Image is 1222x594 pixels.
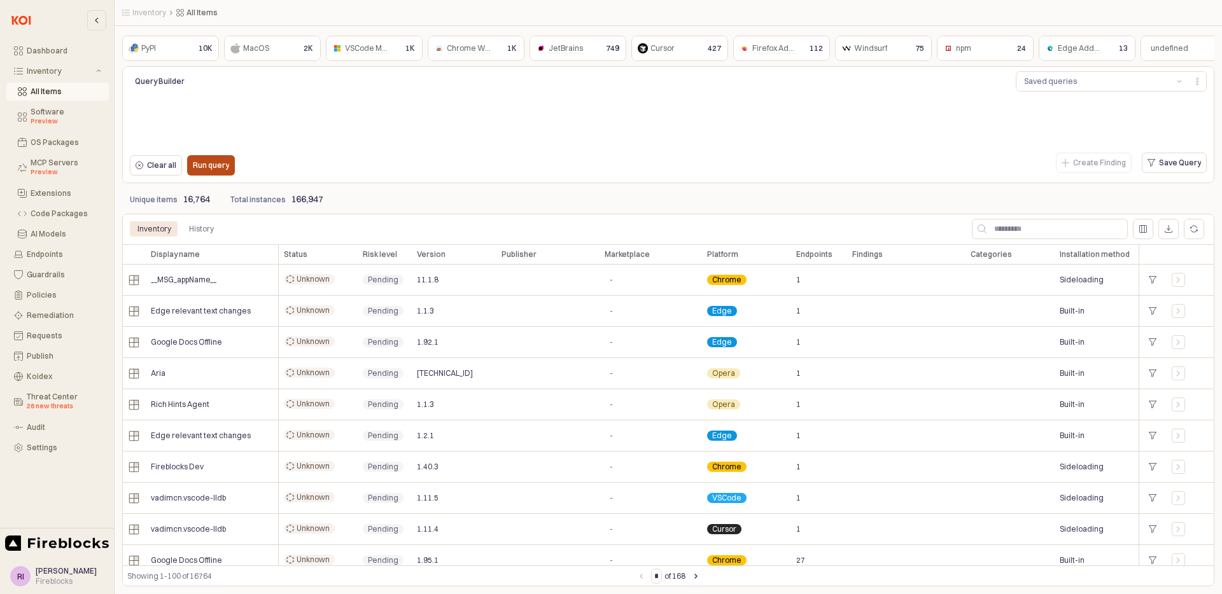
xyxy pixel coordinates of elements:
[27,291,101,300] div: Policies
[36,566,97,576] span: [PERSON_NAME]
[6,266,109,284] button: Guardrails
[507,43,517,54] p: 1K
[151,275,216,285] span: __MSG_appName__
[368,462,398,472] span: Pending
[151,555,222,565] span: Google Docs Offline
[6,134,109,151] button: OS Packages
[6,205,109,223] button: Code Packages
[1144,552,1162,569] div: +
[1060,555,1085,565] span: Built-in
[6,347,109,365] button: Publish
[1144,459,1162,475] div: +
[199,43,213,54] p: 10K
[796,337,801,347] span: 1
[610,524,613,534] span: -
[417,493,439,503] span: 1.11.5
[363,249,397,259] span: Risk level
[6,103,109,131] button: Software
[1060,399,1085,410] span: Built-in
[971,249,1012,259] span: Categories
[712,275,741,285] span: Chrome
[610,306,613,316] span: -
[1060,306,1085,316] span: Built-in
[447,43,515,53] span: Chrome Web Store
[712,555,741,565] span: Chrome
[1144,303,1162,319] div: +
[297,430,330,440] span: Unknown
[610,462,613,472] span: -
[1058,43,1110,53] span: Edge Add-ons
[368,555,398,565] span: Pending
[752,43,810,53] span: Firefox Add-ons
[297,274,330,284] span: Unknown
[31,230,101,238] div: AI Models
[130,194,178,205] p: Unique items
[796,431,801,441] span: 1
[712,431,732,441] span: Edge
[151,524,226,534] span: vadimcn.vscode-lldb
[243,42,269,55] div: MacOS
[224,36,321,61] div: MacOS2K
[610,431,613,441] span: -
[27,250,101,259] div: Endpoints
[151,431,251,441] span: Edge relevant text changes
[27,331,101,340] div: Requests
[835,36,932,61] div: Windsurf75
[610,555,613,565] span: -
[297,555,330,565] span: Unknown
[6,83,109,100] button: All Items
[712,524,736,534] span: Cursor
[27,401,101,411] div: 26 new threats
[417,524,439,534] span: 1.11.4
[417,249,446,259] span: Version
[712,462,741,472] span: Chrome
[368,306,398,316] span: Pending
[31,209,101,218] div: Code Packages
[130,155,182,176] button: Clear all
[6,184,109,202] button: Extensions
[193,160,229,170] p: Run query
[345,43,420,53] span: VSCode Marketplace
[31,189,101,198] div: Extensions
[796,524,801,534] span: 1
[796,275,801,285] span: 1
[915,43,924,54] p: 75
[151,493,226,503] span: vadimcn.vscode-lldb
[417,431,434,441] span: 1.2.1
[937,36,1034,61] div: npm24
[27,443,101,452] div: Settings
[10,566,31,586] button: RI
[796,493,801,503] span: 1
[291,193,323,206] p: 166,947
[27,67,94,76] div: Inventory
[368,431,398,441] span: Pending
[130,221,179,237] div: Inventory
[6,286,109,304] button: Policies
[1060,368,1085,378] span: Built-in
[1024,75,1077,88] div: Saved queries
[27,270,101,279] div: Guardrails
[122,565,1214,586] div: Table toolbar
[810,43,823,54] p: 112
[707,249,738,259] span: Platform
[6,154,109,182] button: MCP Servers
[151,462,204,472] span: Fireblocks Dev
[1142,153,1207,173] button: Save Query
[1144,427,1162,444] div: +
[1144,334,1162,350] div: +
[631,36,728,61] div: Cursor427
[297,523,330,534] span: Unknown
[417,555,439,565] span: 1.95.1
[417,337,439,347] span: 1.92.1
[187,155,235,176] button: Run query
[27,423,101,432] div: Audit
[27,311,101,320] div: Remediation
[17,570,24,583] div: RI
[1060,275,1104,285] span: Sideloading
[31,87,101,96] div: All Items
[368,275,398,285] span: Pending
[1172,72,1187,91] button: Show suggestions
[135,76,299,87] p: Query Builder
[1144,490,1162,506] div: +
[297,461,330,471] span: Unknown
